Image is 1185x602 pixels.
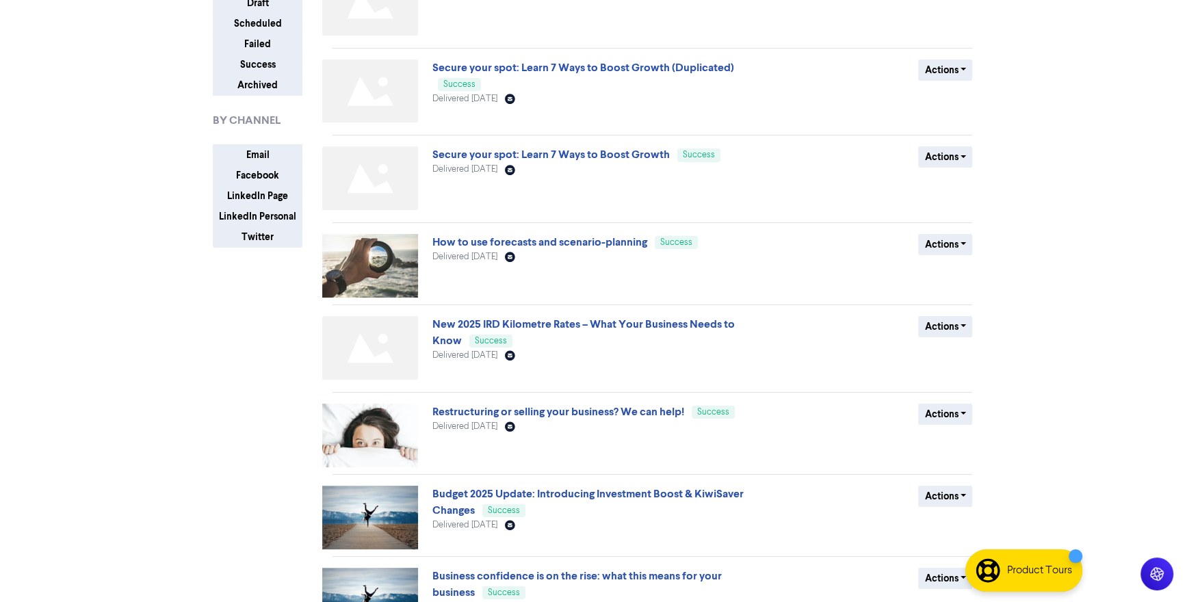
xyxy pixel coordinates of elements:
a: Budget 2025 Update: Introducing Investment Boost & KiwiSaver Changes [432,487,744,517]
span: Success [488,506,520,515]
button: Actions [918,146,972,168]
button: Actions [918,234,972,255]
img: image_1747199155632.jpg [322,486,418,549]
span: Delivered [DATE] [432,165,497,174]
button: LinkedIn Personal [213,206,302,227]
span: Success [443,80,476,89]
span: Success [488,588,520,597]
span: BY CHANNEL [213,112,281,129]
span: Delivered [DATE] [432,94,497,103]
img: Not found [322,316,418,380]
span: Success [683,150,715,159]
a: Business confidence is on the rise: what this means for your business [432,569,722,599]
img: image_1751405345062.jpg [322,234,418,298]
button: Archived [213,75,302,96]
button: Failed [213,34,302,55]
button: Facebook [213,165,302,186]
a: Secure your spot: Learn 7 Ways to Boost Growth (Duplicated) [432,61,734,75]
span: Delivered [DATE] [432,252,497,261]
button: LinkedIn Page [213,185,302,207]
button: Scheduled [213,13,302,34]
button: Actions [918,568,972,589]
a: How to use forecasts and scenario-planning [432,235,647,249]
button: Twitter [213,226,302,248]
span: Delivered [DATE] [432,351,497,360]
button: Success [213,54,302,75]
button: Actions [918,60,972,81]
button: Email [213,144,302,166]
span: Success [697,408,729,417]
span: Delivered [DATE] [432,521,497,529]
button: Actions [918,486,972,507]
img: Not found [322,60,418,123]
a: New 2025 IRD Kilometre Rates – What Your Business Needs to Know [432,317,735,348]
img: image_1749692122358.jpg [322,404,418,467]
span: Success [475,337,507,345]
span: Success [660,238,692,247]
a: Secure your spot: Learn 7 Ways to Boost Growth [432,148,670,161]
a: Restructuring or selling your business? We can help! [432,405,684,419]
iframe: Chat Widget [1117,536,1185,602]
button: Actions [918,316,972,337]
img: Not found [322,146,418,210]
button: Actions [918,404,972,425]
span: Delivered [DATE] [432,422,497,431]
